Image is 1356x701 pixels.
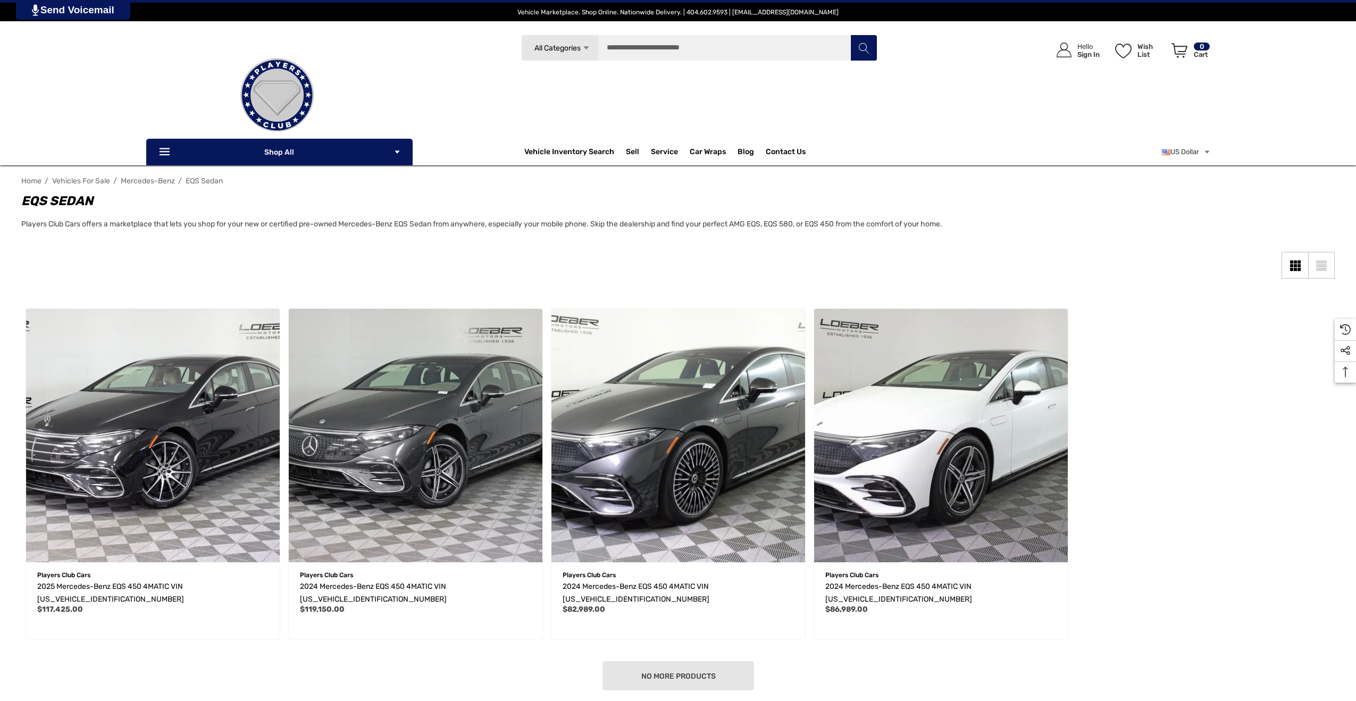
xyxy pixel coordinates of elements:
[32,4,39,16] img: PjwhLS0gR2VuZXJhdG9yOiBHcmF2aXQuaW8gLS0+PHN2ZyB4bWxucz0iaHR0cDovL3d3dy53My5vcmcvMjAwMC9zdmciIHhtb...
[37,580,269,606] a: 2025 Mercedes-Benz EQS 450 4MATIC VIN W1KCG2EB3SA050375,$117,425.00
[21,191,1159,210] h1: EQS Sedan
[224,42,330,148] img: Players Club | Cars For Sale
[551,309,805,562] img: For Sale 2024 Mercedes-Benz EQS 450 4MATIC VIN W1KCG2EB3RA046935
[289,309,542,562] img: For Sale 2024 Mercedes-Benz EQS 450 4MATIC VIN W1KCG2EB1RA048621
[300,582,447,604] span: 2024 Mercedes-Benz EQS 450 4MATIC VIN [US_VEHICLE_IDENTIFICATION_NUMBER]
[626,141,651,163] a: Sell
[814,309,1068,562] a: 2024 Mercedes-Benz EQS 450 4MATIC VIN W1KCG2EB3RA047552,$86,989.00
[186,176,223,185] a: EQS Sedan
[825,580,1057,606] a: 2024 Mercedes-Benz EQS 450 4MATIC VIN W1KCG2EB3RA047552,$86,989.00
[1340,345,1351,356] svg: Social Media
[1110,32,1167,69] a: Wish List Wish List
[1137,43,1166,58] p: Wish List
[52,176,110,185] a: Vehicles For Sale
[300,605,345,614] span: $119,150.00
[517,9,839,16] span: Vehicle Marketplace. Shop Online. Nationwide Delivery. | 404.602.9593 | [EMAIL_ADDRESS][DOMAIN_NAME]
[1057,43,1072,57] svg: Icon User Account
[21,176,41,185] a: Home
[37,568,269,582] p: Players Club Cars
[300,568,531,582] p: Players Club Cars
[1167,32,1211,73] a: Cart with 0 items
[158,146,174,158] svg: Icon Line
[582,44,590,52] svg: Icon Arrow Down
[534,44,580,53] span: All Categories
[738,147,754,159] a: Blog
[626,147,639,159] span: Sell
[563,580,794,606] a: 2024 Mercedes-Benz EQS 450 4MATIC VIN W1KCG2EB3RA046935,$82,989.00
[690,141,738,163] a: Car Wraps
[26,309,280,562] img: For Sale 2024 Mercedes-Benz EQS 450 4MATIC VIN W1KCG2EB3SA050375
[394,148,401,156] svg: Icon Arrow Down
[1077,50,1100,58] p: Sign In
[825,605,868,614] span: $86,989.00
[825,582,972,604] span: 2024 Mercedes-Benz EQS 450 4MATIC VIN [US_VEHICLE_IDENTIFICATION_NUMBER]
[1308,252,1335,278] a: List View
[1171,43,1187,58] svg: Review Your Cart
[289,309,542,562] a: 2024 Mercedes-Benz EQS 450 4MATIC VIN W1KCG2EB1RA048621,$119,150.00
[814,309,1068,562] img: For Sale 2024 Mercedes-Benz EQS 450 4MATIC VIN W1KCG2EB3RA047552
[21,217,1159,232] p: Players Club Cars offers a marketplace that lets you shop for your new or certified pre-owned Mer...
[146,139,413,165] p: Shop All
[1077,43,1100,50] p: Hello
[521,35,598,61] a: All Categories Icon Arrow Down Icon Arrow Up
[563,605,605,614] span: $82,989.00
[37,605,83,614] span: $117,425.00
[690,147,726,159] span: Car Wraps
[121,176,175,185] a: Mercedes-Benz
[850,35,877,61] button: Search
[26,309,280,562] a: 2025 Mercedes-Benz EQS 450 4MATIC VIN W1KCG2EB3SA050375,$117,425.00
[1044,32,1105,69] a: Sign in
[563,582,709,604] span: 2024 Mercedes-Benz EQS 450 4MATIC VIN [US_VEHICLE_IDENTIFICATION_NUMBER]
[37,582,184,604] span: 2025 Mercedes-Benz EQS 450 4MATIC VIN [US_VEHICLE_IDENTIFICATION_NUMBER]
[21,661,1335,690] nav: pagination
[825,568,1057,582] p: Players Club Cars
[551,309,805,562] a: 2024 Mercedes-Benz EQS 450 4MATIC VIN W1KCG2EB3RA046935,$82,989.00
[1194,50,1210,58] p: Cart
[766,147,806,159] a: Contact Us
[1115,44,1132,58] svg: Wish List
[1162,141,1211,163] a: USD
[524,147,614,159] a: Vehicle Inventory Search
[1194,43,1210,50] p: 0
[1340,324,1351,335] svg: Recently Viewed
[21,172,1335,190] nav: Breadcrumb
[300,580,531,606] a: 2024 Mercedes-Benz EQS 450 4MATIC VIN W1KCG2EB1RA048621,$119,150.00
[651,147,678,159] a: Service
[563,568,794,582] p: Players Club Cars
[1282,252,1308,278] a: Grid View
[1335,367,1356,377] svg: Top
